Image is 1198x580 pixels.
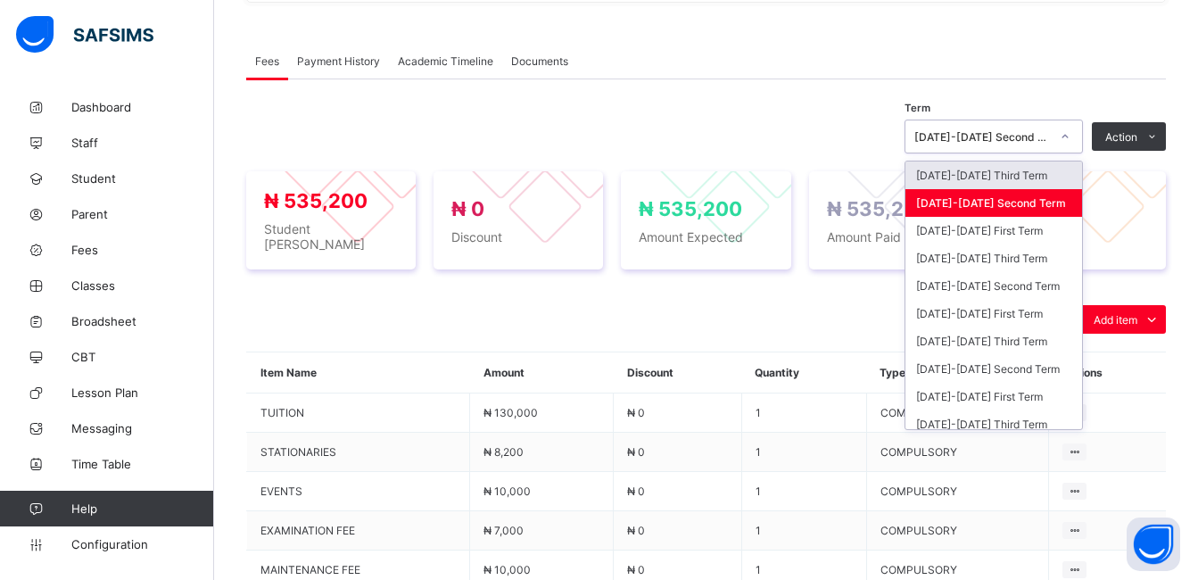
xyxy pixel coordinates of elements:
span: Student [PERSON_NAME] [264,221,398,252]
th: Item Name [247,352,470,394]
div: [DATE]-[DATE] Second Term [905,355,1082,383]
td: COMPULSORY [866,511,1049,551]
td: 1 [741,472,866,511]
div: [DATE]-[DATE] First Term [905,217,1082,244]
span: Amount Paid [827,229,961,244]
div: [DATE]-[DATE] Third Term [905,244,1082,272]
span: Add item [1094,313,1137,327]
span: ₦ 0 [627,563,645,576]
span: ₦ 0 [627,445,645,459]
span: ₦ 10,000 [483,485,531,498]
div: [DATE]-[DATE] Second Term [905,272,1082,300]
span: Discount [451,229,585,244]
span: ₦ 0 [451,197,484,220]
span: Amount Expected [639,229,773,244]
div: [DATE]-[DATE] Third Term [905,162,1082,189]
span: Term [905,102,930,114]
span: Student [71,171,214,186]
span: ₦ 535,200 [639,197,742,220]
span: Messaging [71,421,214,435]
span: STATIONARIES [260,445,456,459]
th: Discount [614,352,741,394]
td: COMPULSORY [866,472,1049,511]
span: ₦ 535,200 [264,189,368,212]
div: [DATE]-[DATE] Third Term [905,327,1082,355]
th: Type [866,352,1049,394]
td: COMPULSORY [866,394,1049,433]
td: COMPULSORY [866,433,1049,472]
span: ₦ 10,000 [483,563,531,576]
td: 1 [741,433,866,472]
td: 1 [741,511,866,551]
span: Time Table [71,457,214,471]
td: 1 [741,394,866,433]
span: EVENTS [260,485,456,498]
span: Parent [71,207,214,221]
span: Fees [255,54,279,68]
span: CBT [71,350,214,364]
span: Broadsheet [71,314,214,328]
span: Documents [511,54,568,68]
span: Lesson Plan [71,385,214,400]
span: Classes [71,278,214,293]
div: [DATE]-[DATE] Second Term [905,189,1082,217]
th: Amount [470,352,614,394]
span: ₦ 535,200 [827,197,930,220]
span: ₦ 130,000 [483,406,538,419]
div: [DATE]-[DATE] First Term [905,300,1082,327]
span: Configuration [71,537,213,551]
span: Staff [71,136,214,150]
span: Action [1105,130,1137,144]
div: [DATE]-[DATE] Second Term [914,130,1050,144]
span: EXAMINATION FEE [260,524,456,537]
span: ₦ 0 [627,406,645,419]
span: ₦ 0 [627,524,645,537]
img: safsims [16,16,153,54]
div: [DATE]-[DATE] First Term [905,383,1082,410]
span: Fees [71,243,214,257]
span: ₦ 7,000 [483,524,524,537]
span: Help [71,501,213,516]
span: Academic Timeline [398,54,493,68]
th: Quantity [741,352,866,394]
span: MAINTENANCE FEE [260,563,456,576]
span: Payment History [297,54,380,68]
span: ₦ 0 [627,485,645,498]
span: Dashboard [71,100,214,114]
div: [DATE]-[DATE] Third Term [905,410,1082,438]
span: ₦ 8,200 [483,445,524,459]
th: Actions [1049,352,1166,394]
span: TUITION [260,406,456,419]
button: Open asap [1127,518,1180,571]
